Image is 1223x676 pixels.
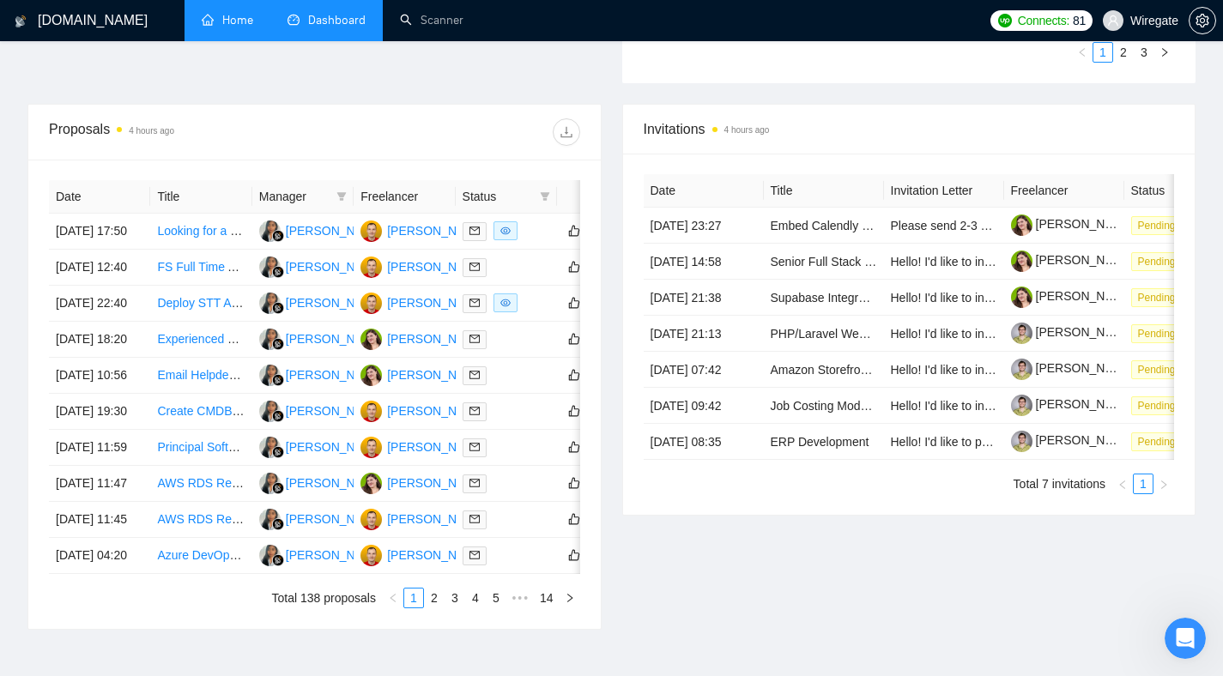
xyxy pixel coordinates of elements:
span: Pending [1131,252,1183,271]
li: 1 [403,588,424,608]
td: Senior Full Stack for a Saas platform in vehicle insurance [764,244,884,280]
div: Обычно мы отвечаем в течение менее минуты [35,263,287,299]
button: like [564,365,584,385]
a: Job Costing Module Development for Finale Inventory Software [771,399,1108,413]
span: mail [469,550,480,560]
li: 1 [1093,42,1113,63]
td: [DATE] 21:38 [644,280,764,316]
span: Pending [1131,216,1183,235]
span: eye [500,298,511,308]
th: Date [644,174,764,208]
button: Помощь [229,518,343,587]
button: left [1072,42,1093,63]
th: Manager [252,180,354,214]
a: 3 [1135,43,1153,62]
a: Pending [1131,362,1190,376]
a: 4 [466,588,485,607]
a: MS[PERSON_NAME] [360,439,486,453]
span: filter [333,184,350,209]
span: dashboard [288,14,300,26]
td: [DATE] 10:56 [49,358,150,394]
div: [PERSON_NAME] [387,257,486,276]
a: GA[PERSON_NAME] [259,223,384,237]
a: [PERSON_NAME] [1011,253,1135,267]
button: like [564,329,584,349]
a: MS[PERSON_NAME] [360,367,486,381]
div: Sardor AI Prompt Library [25,503,318,534]
iframe: To enrich screen reader interactions, please activate Accessibility in Grammarly extension settings [1165,618,1206,659]
time: 4 hours ago [724,125,770,135]
th: Freelancer [1004,174,1124,208]
a: Pending [1131,290,1190,304]
button: like [564,293,584,313]
div: [PERSON_NAME] [387,438,486,456]
span: Pending [1131,324,1183,343]
button: download [553,118,580,146]
img: GA [259,509,281,530]
span: mail [469,226,480,236]
td: Experienced Developer Needed for CabME Flutter App Setup and Customization [150,322,251,358]
th: Freelancer [354,180,455,214]
a: MS[PERSON_NAME] [360,259,486,273]
a: Pending [1131,326,1190,340]
div: [PERSON_NAME] [387,401,486,420]
a: MS[PERSON_NAME] [360,223,486,237]
img: MS [360,437,382,458]
p: Здравствуйте! 👋 [34,122,309,151]
th: Date [49,180,150,214]
div: [PERSON_NAME] [387,365,486,384]
a: [PERSON_NAME] [1011,325,1135,339]
a: 1 [1134,474,1153,493]
span: Invitations [644,118,1175,140]
img: GA [259,437,281,458]
span: download [554,125,579,139]
a: GA[PERSON_NAME] [259,295,384,309]
td: ERP Development [764,424,884,460]
span: mail [469,370,480,380]
img: c1gwoEKIlC_Wi2DszKySc9WIGaDL48etO9Wx00h1px-SihIzaoxUlzshEpyTrcmfOE [1011,395,1032,416]
img: gigradar-bm.png [272,374,284,386]
span: mail [469,262,480,272]
span: like [568,440,580,454]
span: right [565,593,575,603]
button: Поиск по статьям [25,330,318,365]
td: [DATE] 11:47 [49,466,150,502]
img: gigradar-bm.png [272,230,284,242]
div: ✅ How To: Connect your agency to [DOMAIN_NAME] [25,371,318,421]
div: 👑 Laziza AI - Job Pre-Qualification [25,471,318,503]
img: c1W1KLMQCN47X1e3Ob0BQqxy9b7U3U-gJnMaw8fgwAX1Cts6-JZXFCgQ7vrVuLmLJf [1011,214,1032,236]
a: setting [1189,14,1216,27]
td: [DATE] 23:27 [644,208,764,244]
span: like [568,548,580,562]
a: AWS RDS Read Replica Scaling Automation [157,512,395,526]
li: Previous Page [1112,474,1133,494]
img: gigradar-bm.png [272,482,284,494]
a: MS[PERSON_NAME] [360,547,486,561]
img: GA [259,257,281,278]
img: upwork-logo.png [998,14,1012,27]
span: Connects: [1018,11,1069,30]
td: Deploy STT ASR Model on Runpod with Load Balancer [150,286,251,322]
span: like [568,260,580,274]
td: [DATE] 12:40 [49,250,150,286]
a: GA[PERSON_NAME] [259,331,384,345]
span: Manager [259,187,330,206]
td: [DATE] 21:13 [644,316,764,352]
img: gigradar-bm.png [272,518,284,530]
button: like [564,509,584,529]
img: c1W1KLMQCN47X1e3Ob0BQqxy9b7U3U-gJnMaw8fgwAX1Cts6-JZXFCgQ7vrVuLmLJf [1011,250,1032,272]
a: Pending [1131,254,1190,268]
time: 4 hours ago [129,126,174,136]
div: [PERSON_NAME] [286,329,384,348]
a: GA[PERSON_NAME] [259,511,384,525]
div: [PERSON_NAME] [286,293,384,312]
a: MS[PERSON_NAME] [360,403,486,417]
td: [DATE] 17:50 [49,214,150,250]
div: [PERSON_NAME] [387,293,486,312]
img: gigradar-bm.png [272,446,284,458]
button: like [564,220,584,241]
div: Proposals [49,118,314,146]
span: left [388,593,398,603]
span: Главная [29,561,86,573]
a: Looking for a networking [DEMOGRAPHIC_DATA] [157,224,426,238]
